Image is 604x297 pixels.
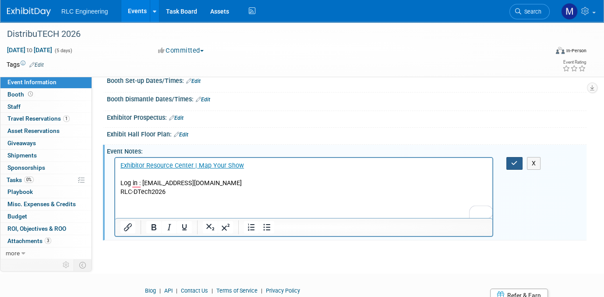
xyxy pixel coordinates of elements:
[501,46,586,59] div: Event Format
[259,287,265,294] span: |
[0,186,92,198] a: Playbook
[561,3,578,20] img: Michelle Daniels
[527,157,541,170] button: X
[562,60,586,64] div: Event Rating
[244,221,259,233] button: Numbered list
[509,4,550,19] a: Search
[24,176,34,183] span: 0%
[26,91,35,97] span: Booth not reserved yet
[7,115,70,122] span: Travel Reservations
[209,287,215,294] span: |
[7,164,45,171] span: Sponsorships
[181,287,208,294] a: Contact Us
[186,78,201,84] a: Edit
[0,162,92,174] a: Sponsorships
[174,132,188,138] a: Edit
[7,127,60,134] span: Asset Reservations
[7,140,36,147] span: Giveaways
[0,113,92,125] a: Travel Reservations1
[107,128,586,139] div: Exhibit Hall Floor Plan:
[45,237,51,244] span: 3
[162,221,177,233] button: Italic
[7,46,53,54] span: [DATE] [DATE]
[61,8,108,15] span: RLC Engineering
[0,235,92,247] a: Attachments3
[259,221,274,233] button: Bullet list
[7,79,57,86] span: Event Information
[146,221,161,233] button: Bold
[63,115,70,122] span: 1
[0,101,92,113] a: Staff
[7,237,51,244] span: Attachments
[177,221,192,233] button: Underline
[155,46,207,55] button: Committed
[107,93,586,104] div: Booth Dismantle Dates/Times:
[0,223,92,235] a: ROI, Objectives & ROO
[54,48,72,54] span: (5 days)
[0,150,92,161] a: Shipments
[266,287,300,294] a: Privacy Policy
[0,211,92,222] a: Budget
[218,221,233,233] button: Superscript
[115,158,492,218] iframe: Rich Text Area
[4,26,537,42] div: DistribuTECH 2026
[7,213,27,220] span: Budget
[157,287,163,294] span: |
[7,152,37,159] span: Shipments
[74,259,92,271] td: Toggle Event Tabs
[203,221,218,233] button: Subscript
[107,74,586,86] div: Booth Set-up Dates/Times:
[145,287,156,294] a: Blog
[521,8,541,15] span: Search
[120,221,135,233] button: Insert/edit link
[7,176,34,183] span: Tasks
[0,76,92,88] a: Event Information
[0,137,92,149] a: Giveaways
[7,91,35,98] span: Booth
[174,287,180,294] span: |
[164,287,173,294] a: API
[7,60,44,69] td: Tags
[169,115,184,121] a: Edit
[196,97,210,103] a: Edit
[25,47,34,54] span: to
[566,47,586,54] div: In-Person
[7,200,76,208] span: Misc. Expenses & Credits
[59,259,74,271] td: Personalize Event Tab Strip
[556,47,565,54] img: Format-Inperson.png
[107,145,586,156] div: Event Notes:
[0,125,92,137] a: Asset Reservations
[0,174,92,186] a: Tasks0%
[107,111,586,122] div: Exhibitor Prospectus:
[0,247,92,259] a: more
[7,225,66,232] span: ROI, Objectives & ROO
[7,103,21,110] span: Staff
[216,287,258,294] a: Terms of Service
[7,7,51,16] img: ExhibitDay
[6,250,20,257] span: more
[0,89,92,100] a: Booth
[0,198,92,210] a: Misc. Expenses & Credits
[29,62,44,68] a: Edit
[7,188,33,195] span: Playbook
